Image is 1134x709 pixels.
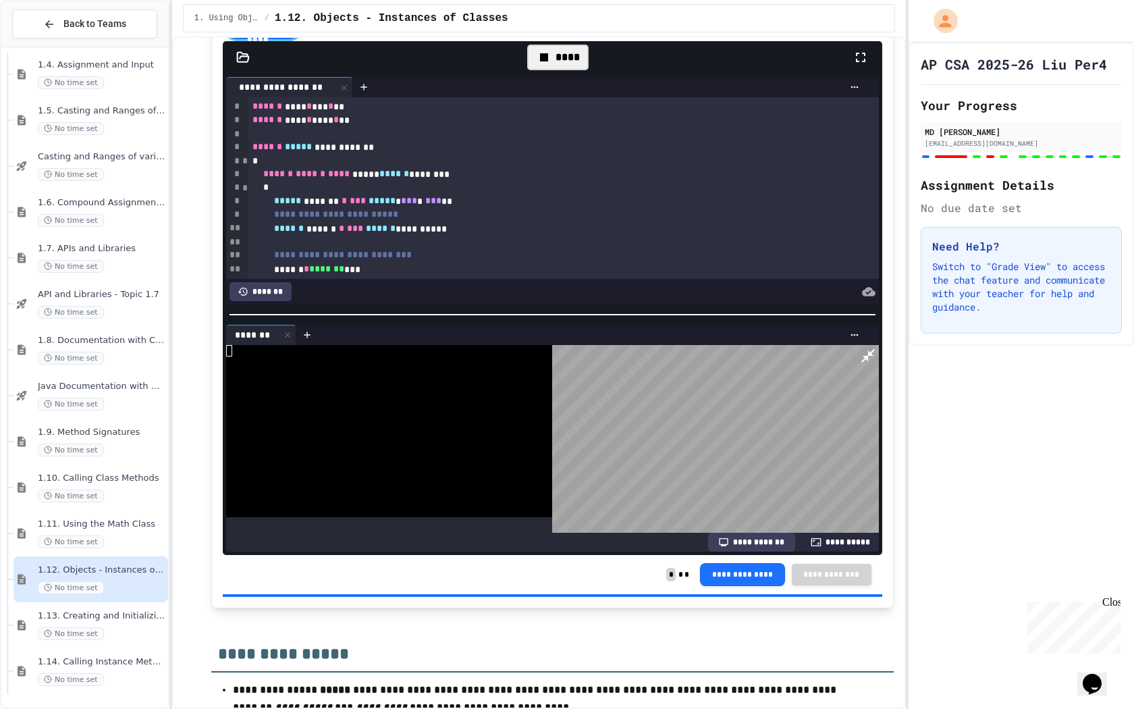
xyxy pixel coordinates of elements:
span: No time set [38,490,104,502]
button: Back to Teams [12,9,157,38]
span: 1.8. Documentation with Comments and Preconditions [38,335,165,346]
span: 1.12. Objects - Instances of Classes [38,564,165,576]
iframe: chat widget [1077,655,1120,695]
div: No due date set [921,200,1122,216]
span: No time set [38,581,104,594]
span: No time set [38,76,104,89]
span: No time set [38,306,104,319]
span: 1.12. Objects - Instances of Classes [275,10,508,26]
div: [EMAIL_ADDRESS][DOMAIN_NAME] [925,138,1118,149]
h2: Assignment Details [921,176,1122,194]
span: 1.4. Assignment and Input [38,59,165,71]
span: 1.13. Creating and Initializing Objects: Constructors [38,610,165,622]
span: No time set [38,398,104,411]
div: MD [PERSON_NAME] [925,126,1118,138]
h2: Your Progress [921,96,1122,115]
span: No time set [38,535,104,548]
span: API and Libraries - Topic 1.7 [38,289,165,300]
span: 1.10. Calling Class Methods [38,473,165,484]
span: No time set [38,168,104,181]
span: No time set [38,260,104,273]
span: No time set [38,352,104,365]
h3: Need Help? [932,238,1110,255]
span: 1.5. Casting and Ranges of Values [38,105,165,117]
span: Casting and Ranges of variables - Quiz [38,151,165,163]
p: Switch to "Grade View" to access the chat feature and communicate with your teacher for help and ... [932,260,1110,314]
span: 1.7. APIs and Libraries [38,243,165,255]
span: No time set [38,122,104,135]
span: 1. Using Objects and Methods [194,13,259,24]
span: 1.6. Compound Assignment Operators [38,197,165,209]
h1: AP CSA 2025-26 Liu Per4 [921,55,1107,74]
span: 1.9. Method Signatures [38,427,165,438]
div: My Account [919,5,961,36]
span: No time set [38,444,104,456]
span: 1.14. Calling Instance Methods [38,656,165,668]
span: 1.11. Using the Math Class [38,519,165,530]
span: No time set [38,627,104,640]
div: Chat with us now!Close [5,5,93,86]
span: No time set [38,673,104,686]
iframe: chat widget [1022,596,1120,654]
span: Java Documentation with Comments - Topic 1.8 [38,381,165,392]
span: Back to Teams [63,17,126,31]
span: No time set [38,214,104,227]
span: / [265,13,269,24]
